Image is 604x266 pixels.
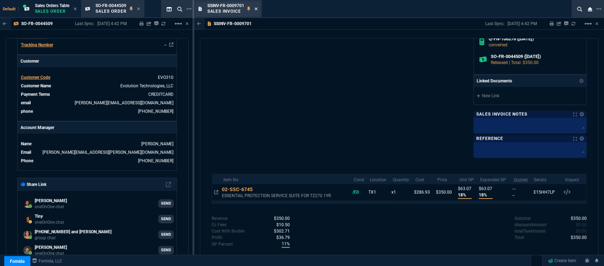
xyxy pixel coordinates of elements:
[21,157,174,164] tr: undefined
[569,228,587,234] p: spec.value
[413,174,435,184] th: Cost
[212,228,245,234] p: undefined
[3,7,19,11] span: Default
[75,100,173,105] a: [PERSON_NAME][EMAIL_ADDRESS][DOMAIN_NAME]
[96,8,127,14] p: Sales Order
[138,109,173,114] a: 2033456140
[479,192,493,199] p: 18%
[21,21,53,26] p: SO-FR-0044509
[35,8,69,14] p: Sales Order
[35,229,111,235] p: [PHONE_NUMBER] and [PERSON_NAME]
[569,221,587,228] p: spec.value
[576,229,587,234] span: 0
[21,196,174,211] a: Brian.Over@fornida.com
[35,197,67,204] p: [PERSON_NAME]
[274,229,290,234] span: 302.71115
[148,92,173,97] span: CREDITCARD
[489,42,581,48] p: converted
[197,21,201,26] nx-icon: Back to Table
[18,122,177,134] p: Account Manager
[21,41,174,48] tr: undefined
[512,192,529,199] div: --
[141,141,173,146] a: [PERSON_NAME]
[458,192,472,199] p: 18%
[21,92,50,97] span: Payment Terms
[276,222,290,227] span: 10.5
[574,5,585,13] nx-icon: Search
[212,221,226,228] p: undefined
[351,174,367,184] th: Cond
[18,55,177,67] p: Customer
[514,221,547,228] p: undefined
[390,184,413,201] td: x1
[390,174,413,184] th: Quantity
[212,184,586,201] tr: ESSENTIAL PROTECTION SERVICE SUITE FOR TZ270 1YR
[491,54,581,59] h6: SO-FR-0044509 ([DATE])
[21,74,174,81] tr: undefined
[21,158,33,163] span: Phone
[220,174,351,184] th: Item No
[477,93,583,99] a: New Link
[120,83,173,88] a: Evolution Technologies, LLC
[274,216,290,221] span: 350
[158,75,173,80] span: EVO310
[436,189,455,195] p: $350.00
[212,234,222,241] p: undefined
[21,91,174,98] tr: undefined
[270,221,290,228] p: spec.value
[35,213,64,219] p: Tiny
[489,36,581,42] h6: Q-FN-106276 ([DATE])
[514,234,524,241] p: undefined
[21,108,174,115] tr: 2033456140
[514,215,531,221] p: undefined
[21,99,174,106] tr: pauls@evtechllc.com
[596,6,601,12] nx-icon: Open New Tab
[164,42,166,47] a: --
[477,78,512,84] p: Linked Documents
[3,21,7,26] nx-icon: Back to Table
[207,3,244,8] span: SSINV-FR-0009701
[212,215,228,221] p: undefined
[35,250,67,256] p: oneOnOne chat
[282,241,290,248] span: 0.10836185567010316
[74,6,77,12] nx-icon: Close Tab
[514,228,546,234] p: undefined
[222,193,350,199] p: ESSENTIAL PROTECTION SERVICE SUITE FOR TZ270 1YR
[456,174,477,184] th: Unit GP
[149,34,173,39] span: ELECTRONIC
[514,177,528,182] abbr: Quoted Cost and Sourcing Notes. Only applicable on Dash quotes.
[564,215,587,221] p: spec.value
[35,204,67,209] p: oneOnOne chat
[491,59,581,66] p: Released | Total: $350.00
[534,189,555,195] div: E15HH7LP
[268,215,290,221] p: spec.value
[21,212,174,226] a: ryan.neptune@fornida.com
[507,21,537,26] p: [DATE] 4:42 PM
[545,255,579,266] a: Create Item
[367,174,390,184] th: Location
[564,234,587,241] p: spec.value
[276,235,290,240] span: 36.788850000000025
[254,6,258,12] nx-icon: Close Tab
[214,190,218,195] nx-icon: Open In Opposite Panel
[21,109,33,114] span: phone
[35,235,111,241] p: group chat
[21,100,31,105] span: email
[485,21,507,26] p: Last Sync:
[562,174,582,184] th: Inspect
[158,246,174,254] a: SEND
[186,6,191,12] nx-icon: Open New Tab
[35,244,67,250] p: [PERSON_NAME]
[96,3,126,8] span: SO-FR-0044509
[164,5,174,13] nx-icon: Split Panels
[30,258,64,264] a: msbcCompanyName
[97,21,127,26] p: [DATE] 4:42 PM
[212,241,233,247] p: undefined
[576,222,587,227] span: 0
[21,227,174,242] a: fiona.rossi@fornida.com
[158,215,174,223] a: SEND
[268,228,290,234] p: spec.value
[214,21,252,26] p: SSINV-FR-0009701
[21,140,174,147] tr: undefined
[270,234,290,241] p: spec.value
